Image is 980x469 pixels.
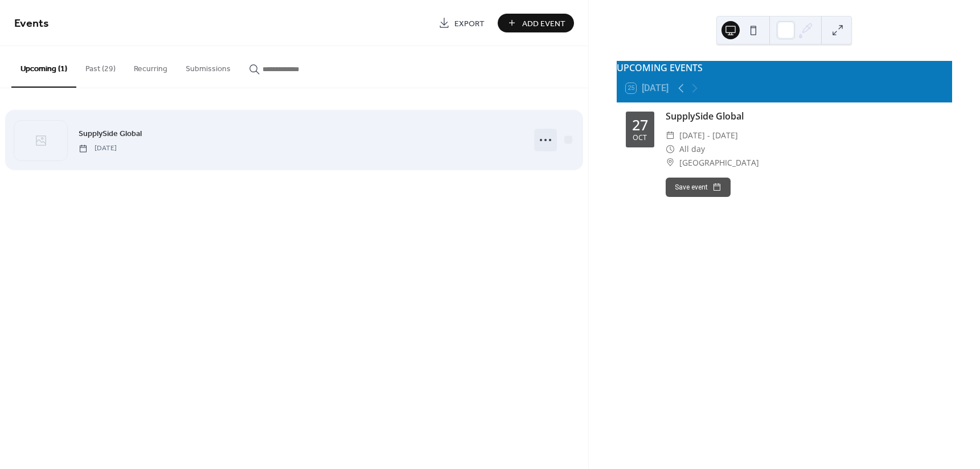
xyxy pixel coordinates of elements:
button: Submissions [177,46,240,87]
span: All day [679,142,705,156]
div: 27 [632,118,648,132]
div: ​ [666,142,675,156]
span: [GEOGRAPHIC_DATA] [679,156,759,170]
span: SupplySide Global [79,128,142,140]
button: Save event [666,178,731,197]
span: Export [454,18,485,30]
div: SupplySide Global [666,109,943,123]
div: ​ [666,156,675,170]
span: Events [14,13,49,35]
button: Recurring [125,46,177,87]
button: Past (29) [76,46,125,87]
button: Upcoming (1) [11,46,76,88]
div: UPCOMING EVENTS [617,61,952,75]
span: [DATE] - [DATE] [679,129,738,142]
div: ​ [666,129,675,142]
a: Export [430,14,493,32]
span: Add Event [522,18,565,30]
button: Add Event [498,14,574,32]
div: Oct [633,134,647,142]
span: [DATE] [79,143,117,154]
a: SupplySide Global [79,127,142,140]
